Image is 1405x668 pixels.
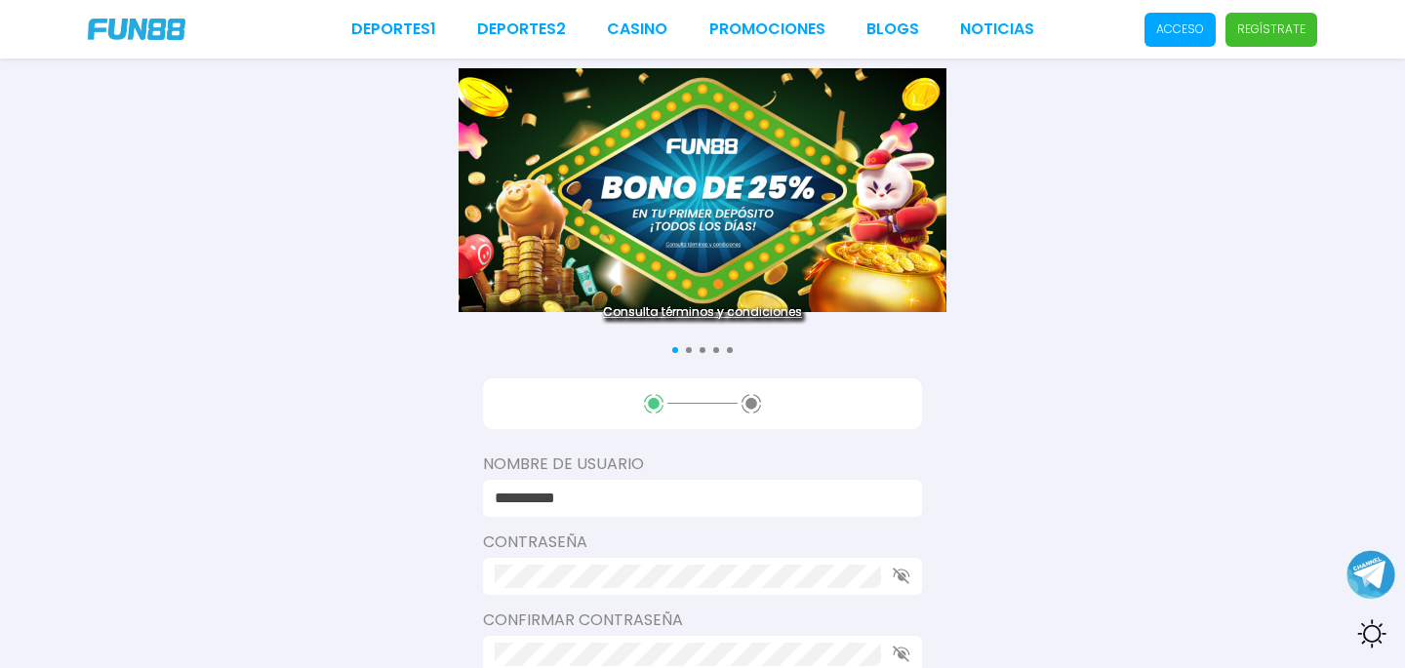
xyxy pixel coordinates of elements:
a: Deportes2 [477,18,566,41]
div: Switch theme [1346,609,1395,658]
button: Join telegram channel [1346,549,1395,600]
a: BLOGS [866,18,919,41]
a: Consulta términos y condiciones [459,303,946,321]
a: CASINO [607,18,667,41]
p: Acceso [1156,20,1204,38]
label: Confirmar contraseña [483,609,922,632]
a: Deportes1 [351,18,436,41]
label: Contraseña [483,530,922,554]
a: Promociones [709,18,825,41]
label: Nombre de usuario [483,452,922,476]
img: Banner [459,68,946,312]
a: NOTICIAS [960,18,1034,41]
img: Company Logo [88,19,185,40]
p: Regístrate [1237,20,1305,38]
